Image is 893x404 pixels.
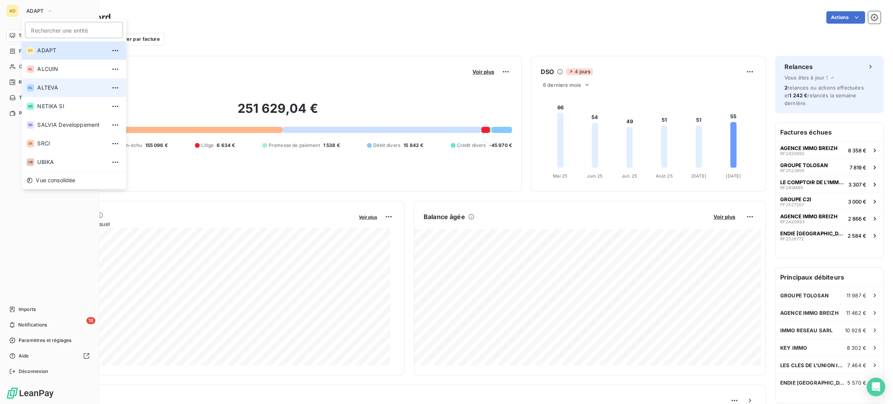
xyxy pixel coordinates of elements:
[780,310,839,316] span: AGENCE IMMO BREIZH
[470,68,496,75] button: Voir plus
[37,47,106,54] span: ADAPT
[19,32,55,39] span: Tableau de bord
[711,213,738,220] button: Voir plus
[472,69,494,75] span: Voir plus
[553,173,567,179] tspan: Mai 25
[776,268,883,287] h6: Principaux débiteurs
[714,214,735,220] span: Voir plus
[37,102,106,110] span: NETIKA SI
[780,362,847,368] span: LES CLES DE L'UNION IMMOBILIER
[587,173,603,179] tspan: Juin 25
[37,140,106,147] span: SRCI
[846,292,866,299] span: 11 987 €
[26,140,34,147] div: SR
[26,47,34,54] div: AD
[26,102,34,110] div: NS
[373,142,400,149] span: Débit divers
[847,380,866,386] span: 5 570 €
[6,5,19,17] div: AD
[780,219,805,224] span: RF2420893
[848,147,866,154] span: 8 358 €
[776,142,883,159] button: AGENCE IMMO BREIZHRF24208928 358 €
[145,142,168,149] span: 155 096 €
[622,173,637,179] tspan: Juil. 25
[691,173,706,179] tspan: [DATE]
[217,142,235,149] span: 6 634 €
[847,362,866,368] span: 7 464 €
[780,202,804,207] span: PF2527207
[541,67,554,76] h6: DSO
[784,74,828,81] span: Vous êtes à jour !
[19,94,35,101] span: Tâches
[780,345,807,351] span: KEY IMMO
[784,62,813,71] h6: Relances
[19,48,39,55] span: Factures
[37,65,106,73] span: ALCUIN
[37,158,106,166] span: UBIKA
[18,321,47,328] span: Notifications
[357,213,379,220] button: Voir plus
[19,79,39,86] span: Relances
[26,65,34,73] div: AL
[780,292,829,299] span: GROUPE TOLOSAN
[457,142,486,149] span: Crédit divers
[6,350,93,362] a: Aide
[780,185,803,190] span: RF2414885
[37,121,106,129] span: SALVIA Developpement
[776,210,883,227] button: AGENCE IMMO BREIZHRF24208932 866 €
[780,327,833,333] span: IMMO RESEAU SARL
[543,82,581,88] span: 6 derniers mois
[25,22,123,38] input: placeholder
[780,237,804,241] span: RF2526772
[424,212,465,221] h6: Balance âgée
[780,380,847,386] span: ENDIE [GEOGRAPHIC_DATA]
[780,145,838,151] span: AGENCE IMMO BREIZH
[780,151,805,156] span: RF2420892
[19,63,34,70] span: Clients
[726,173,741,179] tspan: [DATE]
[847,345,866,351] span: 8 302 €
[566,68,593,75] span: 4 jours
[850,164,866,171] span: 7 819 €
[780,162,828,168] span: GROUPE TOLOSAN
[26,84,34,92] div: AL
[776,176,883,193] button: LE COMPTOIR DE L'IMMOBILIERRF24148853 307 €
[848,181,866,188] span: 3 307 €
[846,310,866,316] span: 11 462 €
[44,101,512,124] h2: 251 629,04 €
[845,327,866,333] span: 10 928 €
[776,193,883,210] button: GROUPE C2IPF25272073 000 €
[784,85,864,106] span: relances ou actions effectuées et relancés la semaine dernière.
[656,173,673,179] tspan: Août 25
[780,213,838,219] span: AGENCE IMMO BREIZH
[6,387,54,399] img: Logo LeanPay
[780,230,845,237] span: ENDIE [GEOGRAPHIC_DATA]
[19,337,71,344] span: Paramètres et réglages
[776,159,883,176] button: GROUPE TOLOSANRF25236057 819 €
[44,220,353,228] span: Chiffre d'affaires mensuel
[848,233,866,239] span: 2 584 €
[848,199,866,205] span: 3 000 €
[86,317,95,324] span: 18
[201,142,214,149] span: Litige
[323,142,340,149] span: 1 538 €
[780,196,811,202] span: GROUPE C2I
[780,168,805,173] span: RF2523605
[848,216,866,222] span: 2 866 €
[26,121,34,129] div: SD
[489,142,512,149] span: -45 970 €
[867,378,885,396] div: Open Intercom Messenger
[26,158,34,166] div: UB
[776,227,883,244] button: ENDIE [GEOGRAPHIC_DATA]RF25267722 584 €
[403,142,423,149] span: 15 842 €
[789,92,807,98] span: 1 242 €
[359,214,377,220] span: Voir plus
[826,11,865,24] button: Actions
[19,352,29,359] span: Aide
[101,33,165,45] button: Filtrer par facture
[37,84,106,92] span: ALTEVA
[780,179,845,185] span: LE COMPTOIR DE L'IMMOBILIER
[36,176,75,184] span: Vue consolidée
[19,368,48,375] span: Déconnexion
[784,85,788,91] span: 2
